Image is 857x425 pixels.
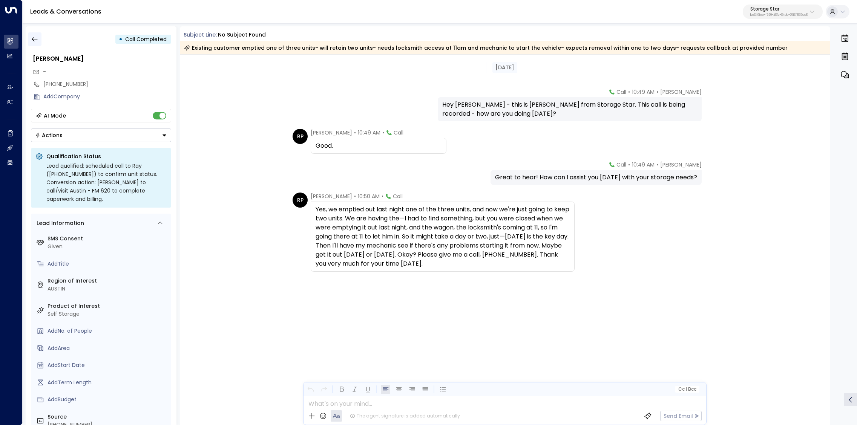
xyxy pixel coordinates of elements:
button: Storage Starbc340fee-f559-48fc-84eb-70f3f6817ad8 [743,5,823,19]
span: • [656,161,658,168]
span: [PERSON_NAME] [660,161,702,168]
div: The agent signature is added automatically [350,413,460,419]
div: [PERSON_NAME] [33,54,171,63]
span: 10:49 AM [632,161,655,168]
div: AddArea [48,344,168,352]
div: Existing customer emptied one of three units- will retain two units- needs locksmith access at 11... [184,44,788,52]
span: 10:50 AM [358,193,380,200]
button: Cc|Bcc [675,386,699,393]
span: [PERSON_NAME] [660,88,702,96]
label: Product of Interest [48,302,168,310]
label: SMS Consent [48,235,168,243]
button: Undo [306,385,315,394]
label: Source [48,413,168,421]
span: 10:49 AM [358,129,380,136]
img: 120_headshot.jpg [705,88,720,103]
div: RP [293,129,308,144]
span: Call Completed [126,35,167,43]
span: Subject Line: [184,31,217,38]
span: Call [616,161,626,168]
div: AddNo. of People [48,327,168,335]
span: Call [394,129,403,136]
div: [DATE] [492,62,517,73]
span: Call [616,88,626,96]
span: [PERSON_NAME] [311,129,352,136]
p: Storage Star [750,7,808,11]
span: | [685,387,687,392]
div: AddTitle [48,260,168,268]
div: No subject found [218,31,266,39]
div: AddCompany [44,93,171,101]
span: 10:49 AM [632,88,655,96]
span: • [628,161,630,168]
div: AddBudget [48,396,168,404]
p: bc340fee-f559-48fc-84eb-70f3f6817ad8 [750,14,808,17]
a: Leads & Conversations [30,7,101,16]
div: [PHONE_NUMBER] [44,80,171,88]
div: RP [293,193,308,208]
div: Good. [316,141,442,150]
span: Cc Bcc [678,387,696,392]
span: • [354,193,356,200]
div: Actions [35,132,63,139]
button: Redo [319,385,328,394]
img: 120_headshot.jpg [705,161,720,176]
div: Lead Information [34,219,84,227]
p: Qualification Status [47,153,167,160]
div: AI Mode [44,112,66,119]
span: • [382,193,383,200]
span: • [628,88,630,96]
div: Given [48,243,168,251]
span: • [354,129,356,136]
button: Actions [31,128,171,142]
div: Lead qualified; scheduled call to Ray ([PHONE_NUMBER]) to confirm unit status. Conversion action:... [47,162,167,203]
div: AddTerm Length [48,379,168,387]
div: AddStart Date [48,361,168,369]
div: Button group with a nested menu [31,128,171,142]
div: Great to hear! How can I assist you [DATE] with your storage needs? [495,173,697,182]
div: • [119,32,123,46]
div: Hey [PERSON_NAME] - this is [PERSON_NAME] from Storage Star. This call is being recorded - how ar... [442,100,697,118]
span: Call [393,193,403,200]
span: • [382,129,384,136]
label: Region of Interest [48,277,168,285]
div: Yes, we emptied out last night one of the three units, and now we're just going to keep two units... [316,205,570,268]
div: AUSTIN [48,285,168,293]
span: • [656,88,658,96]
span: [PERSON_NAME] [311,193,352,200]
span: - [43,68,46,75]
div: Self Storage [48,310,168,318]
